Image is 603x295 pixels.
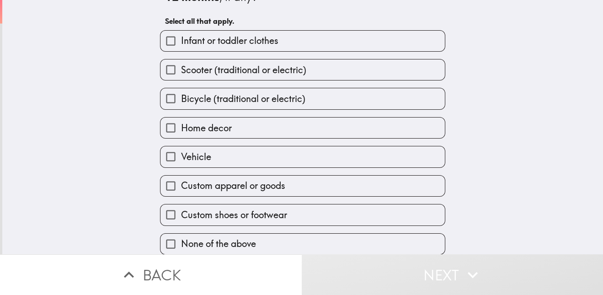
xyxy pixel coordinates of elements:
span: Infant or toddler clothes [181,34,278,47]
button: Bicycle (traditional or electric) [160,88,445,109]
span: None of the above [181,237,256,250]
button: Scooter (traditional or electric) [160,59,445,80]
span: Custom shoes or footwear [181,209,287,221]
span: Home decor [181,122,232,134]
span: Vehicle [181,150,211,163]
button: Vehicle [160,146,445,167]
span: Custom apparel or goods [181,179,285,192]
button: Home decor [160,118,445,138]
button: Custom apparel or goods [160,176,445,196]
button: Custom shoes or footwear [160,204,445,225]
span: Bicycle (traditional or electric) [181,92,305,105]
h6: Select all that apply. [165,16,440,26]
button: Infant or toddler clothes [160,31,445,51]
span: Scooter (traditional or electric) [181,64,306,76]
button: None of the above [160,234,445,254]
